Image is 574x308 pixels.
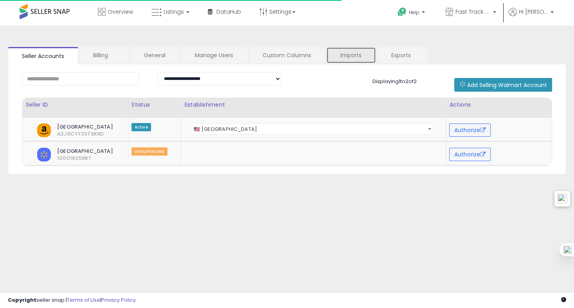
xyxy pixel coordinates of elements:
[79,47,129,63] a: Billing
[37,123,51,137] img: amazon.png
[372,78,417,85] span: Displaying 1 to 2 of 2
[108,8,133,16] span: Overview
[248,47,325,63] a: Custom Columns
[326,47,376,63] a: Imports
[377,47,427,63] a: Exports
[51,130,63,138] span: A2J5CYY2ST9K8D
[130,47,180,63] a: General
[131,101,178,109] div: Status
[449,148,491,161] button: Authorize
[131,123,151,131] span: Active
[8,47,78,64] a: Seller Accounts
[391,1,433,25] a: Help
[216,8,241,16] span: DataHub
[397,7,407,17] i: Get Help
[51,148,110,155] span: [GEOGRAPHIC_DATA]
[51,155,63,162] span: 10001625987
[409,9,419,16] span: Help
[190,123,434,134] span: 🇺🇸 United States
[449,101,549,109] div: Actions
[67,296,100,304] a: Terms of Use
[25,101,125,109] div: Seller ID
[467,81,547,89] span: Add Selling Walmart Account
[37,148,51,161] img: walmart.png
[164,8,184,16] span: Listings
[191,124,434,135] span: 🇺🇸 United States
[563,246,572,254] img: one_i.png
[131,147,167,156] span: Unauthorized
[454,78,552,92] button: Add Selling Walmart Account
[8,296,36,304] strong: Copyright
[455,8,491,16] span: Fast Track FBA
[558,194,567,203] img: icon48.png
[519,8,548,16] span: Hi [PERSON_NAME]
[101,296,136,304] a: Privacy Policy
[184,101,443,109] div: Establishment
[8,297,136,304] div: seller snap | |
[181,47,247,63] a: Manage Users
[449,123,491,137] button: Authorize
[509,8,554,25] a: Hi [PERSON_NAME]
[51,123,110,130] span: [GEOGRAPHIC_DATA]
